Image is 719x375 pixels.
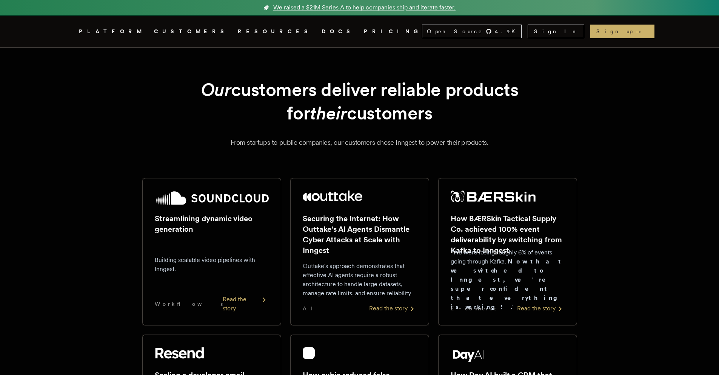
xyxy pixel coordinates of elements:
p: Building scalable video pipelines with Inngest. [155,256,269,274]
img: Outtake [303,191,363,201]
h1: customers deliver reliable products for customers [160,78,559,125]
p: "We were losing roughly 6% of events going through Kafka. ." [451,248,565,311]
h2: Securing the Internet: How Outtake's AI Agents Dismantle Cyber Attacks at Scale with Inngest [303,213,417,256]
a: CUSTOMERS [154,27,229,36]
img: cubic [303,347,315,359]
img: Day AI [451,347,486,362]
div: Read the story [517,304,565,313]
span: E-commerce [451,305,497,312]
a: DOCS [322,27,355,36]
button: RESOURCES [238,27,313,36]
span: 4.9 K [495,28,520,35]
nav: Global [58,15,662,47]
button: PLATFORM [79,27,145,36]
span: → [636,28,648,35]
span: We raised a $21M Series A to help companies ship and iterate faster. [273,3,456,12]
a: PRICING [364,27,422,36]
img: Resend [155,347,204,359]
span: AI [303,305,319,312]
a: Sign In [528,25,584,38]
p: From startups to public companies, our customers chose Inngest to power their products. [88,137,631,148]
a: BÆRSkin Tactical Supply Co. logoHow BÆRSkin Tactical Supply Co. achieved 100% event deliverabilit... [438,178,577,325]
h2: Streamlining dynamic video generation [155,213,269,234]
span: Open Source [427,28,483,35]
a: Outtake logoSecuring the Internet: How Outtake's AI Agents Dismantle Cyber Attacks at Scale with ... [290,178,429,325]
span: Workflows [155,300,223,308]
p: Outtake's approach demonstrates that effective AI agents require a robust architecture to handle ... [303,262,417,298]
a: SoundCloud logoStreamlining dynamic video generationBuilding scalable video pipelines with Innges... [142,178,281,325]
a: Sign up [590,25,654,38]
img: SoundCloud [155,191,269,206]
em: Our [201,79,231,101]
div: Read the story [369,304,417,313]
em: their [310,102,347,124]
img: BÆRSkin Tactical Supply Co. [451,191,536,203]
h2: How BÆRSkin Tactical Supply Co. achieved 100% event deliverability by switching from Kafka to Inn... [451,213,565,256]
div: Read the story [223,295,269,313]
